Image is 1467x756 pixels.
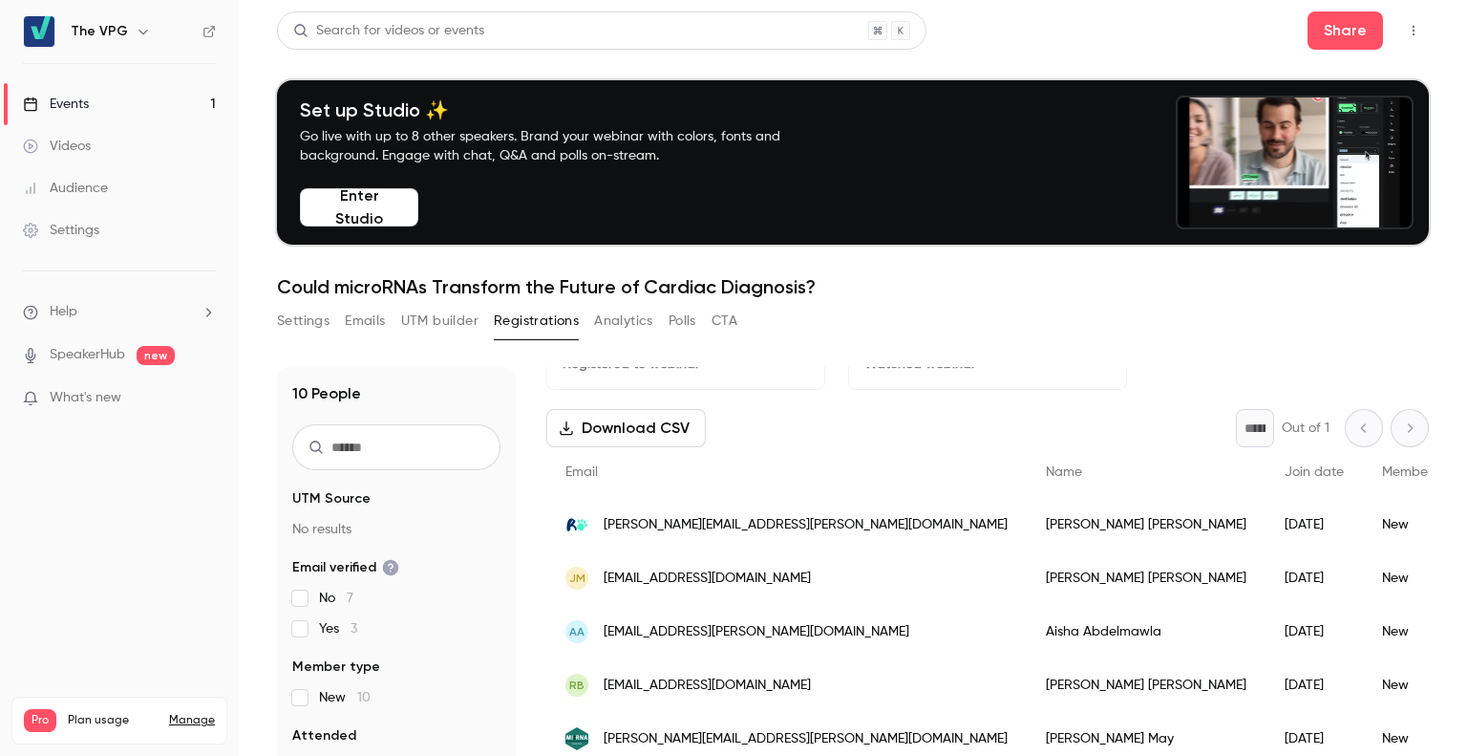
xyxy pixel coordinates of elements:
span: Email verified [292,558,399,577]
span: What's new [50,388,121,408]
h1: 10 People [292,382,361,405]
div: [DATE] [1265,605,1363,659]
div: Events [23,95,89,114]
span: Help [50,302,77,322]
div: Aisha Abdelmawla [1027,605,1265,659]
h6: The VPG [71,22,128,41]
span: Plan usage [68,713,158,728]
button: UTM builder [401,306,478,336]
span: Name [1046,465,1082,479]
button: Registrations [494,306,579,336]
div: Audience [23,179,108,198]
li: help-dropdown-opener [23,302,216,322]
button: Share [1308,11,1383,50]
button: Analytics [594,306,653,336]
span: Attended [292,726,356,745]
p: Go live with up to 8 other speakers. Brand your webinar with colors, fonts and background. Engage... [300,127,825,165]
p: No results [292,520,500,539]
h1: Could microRNAs Transform the Future of Cardiac Diagnosis? [277,275,1429,298]
button: Polls [669,306,696,336]
span: [EMAIL_ADDRESS][DOMAIN_NAME] [604,569,811,589]
iframe: Noticeable Trigger [193,390,216,407]
div: Videos [23,137,91,156]
img: mirna-diagnostics.com [565,727,588,750]
img: theralph.vet [565,513,588,536]
div: Search for videos or events [293,21,484,41]
span: 7 [347,592,353,605]
a: Manage [169,713,215,728]
span: Member type [1382,465,1464,479]
span: [EMAIL_ADDRESS][DOMAIN_NAME] [604,676,811,696]
span: 10 [357,691,371,704]
span: 3 [351,622,357,636]
span: New [319,688,371,707]
a: SpeakerHub [50,345,125,365]
span: UTM Source [292,489,371,508]
div: [DATE] [1265,659,1363,712]
span: JM [569,570,585,587]
button: Emails [345,306,385,336]
span: AA [569,623,585,640]
span: Join date [1285,465,1344,479]
div: [PERSON_NAME] [PERSON_NAME] [1027,551,1265,605]
button: Settings [277,306,330,336]
img: The VPG [24,16,54,47]
button: Download CSV [546,409,706,447]
span: [PERSON_NAME][EMAIL_ADDRESS][PERSON_NAME][DOMAIN_NAME] [604,729,1008,749]
span: RB [569,677,585,694]
span: Yes [319,619,357,638]
span: new [137,346,175,365]
span: [EMAIL_ADDRESS][PERSON_NAME][DOMAIN_NAME] [604,622,909,642]
span: [PERSON_NAME][EMAIL_ADDRESS][PERSON_NAME][DOMAIN_NAME] [604,515,1008,535]
div: [DATE] [1265,498,1363,551]
h4: Set up Studio ✨ [300,98,825,121]
span: Pro [24,709,56,732]
button: Enter Studio [300,188,418,227]
div: Settings [23,221,99,240]
div: [PERSON_NAME] [PERSON_NAME] [1027,659,1265,712]
span: Member type [292,658,380,677]
p: Out of 1 [1282,419,1329,438]
span: Email [565,465,598,479]
button: CTA [712,306,737,336]
div: [DATE] [1265,551,1363,605]
span: No [319,589,353,608]
div: [PERSON_NAME] [PERSON_NAME] [1027,498,1265,551]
